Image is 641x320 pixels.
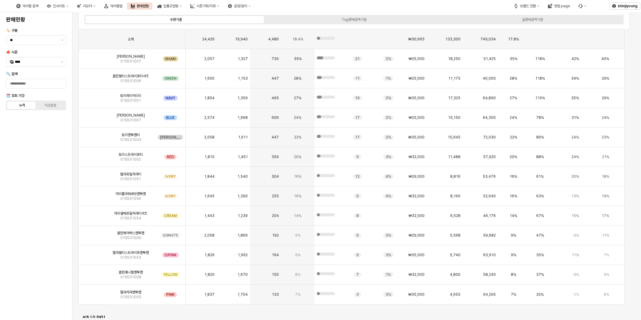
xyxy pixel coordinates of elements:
[572,174,579,179] span: 20%
[165,194,176,199] span: IVORY
[510,115,517,120] span: 24%
[572,56,579,61] span: 42%
[610,2,640,10] button: shinjiyoung
[165,56,176,61] span: KHAKI
[445,37,461,42] span: 133,300
[238,174,248,179] span: 1,540
[409,155,425,159] span: ₩32,000
[127,2,152,10] div: 판매현황
[272,253,279,258] span: 164
[6,17,66,23] h4: 판매현황
[510,194,517,199] span: 16%
[355,174,360,179] span: 12
[483,194,496,199] span: 52,640
[386,56,391,61] span: 2%
[544,2,574,10] div: 영업 page
[294,115,301,120] span: 24%
[602,155,609,159] span: 21%
[602,213,609,218] span: 17%
[238,96,248,101] span: 1,359
[164,213,177,218] span: CREAM
[572,253,579,258] span: 11%
[59,36,66,45] button: 제안 사항 표시
[87,17,265,22] label: 수량기준
[483,213,496,218] span: 46,176
[536,292,544,297] span: 32%
[294,174,301,179] span: 16%
[356,194,359,199] span: 0
[272,194,279,199] span: 255
[295,233,301,238] span: 9%
[408,37,425,42] span: ₩30,665
[19,103,25,107] div: 누적
[450,213,461,218] span: 6,528
[120,177,141,181] span: 01S531051
[483,155,496,159] span: 57,920
[120,157,141,162] span: 01S531002
[483,115,496,120] span: 64,350
[8,103,36,108] label: 누적
[409,174,425,179] span: ₩29,000
[356,272,359,277] span: 7
[450,233,461,238] span: 5,568
[386,233,391,238] span: 3%
[120,275,141,280] span: 01S531008
[272,272,279,277] span: 150
[119,270,143,275] span: 클린애니멀맨투맨
[294,56,302,61] span: 35%
[6,94,24,98] span: 🗓️ 조회 기간
[238,213,248,218] span: 1,239
[204,233,215,238] span: 2,058
[120,93,141,98] span: 토미레이어드티
[409,56,425,61] span: ₩25,000
[205,272,215,277] span: 1,820
[137,4,149,8] div: 판매현황
[483,272,496,277] span: 58,240
[356,155,359,159] span: 5
[294,135,301,140] span: 22%
[511,233,516,238] span: 9%
[170,18,182,22] div: 수량기준
[602,194,609,199] span: 19%
[572,213,579,218] span: 15%
[234,4,247,8] div: 설정/관리
[272,96,279,101] span: 495
[602,96,609,101] span: 29%
[536,233,544,238] span: 47%
[160,135,180,140] span: [PERSON_NAME]
[574,292,579,297] span: 5%
[295,272,301,277] span: 8%
[119,152,143,157] span: 토미스트라이프티
[204,174,215,179] span: 1,844
[574,233,579,238] span: 9%
[166,292,174,297] span: PINK
[386,292,391,297] span: 3%
[536,253,544,258] span: 35%
[110,4,122,8] div: 아이템맵
[483,56,496,61] span: 51,425
[295,253,301,258] span: 9%
[238,76,248,81] span: 1,153
[511,272,516,277] span: 8%
[409,213,425,218] span: ₩32,000
[356,213,359,218] span: 8
[510,213,517,218] span: 14%
[572,194,579,199] span: 13%
[167,155,174,159] span: RED
[448,135,461,140] span: 15,645
[187,2,223,10] button: 시즌기획/리뷰
[53,4,65,8] div: 인사이트
[117,231,144,235] span: 클린에어버스맨투맨
[272,213,279,218] span: 204
[154,2,186,10] button: 입출고현황
[511,253,516,258] span: 9%
[511,292,516,297] span: 7%
[572,115,579,120] span: 31%
[120,59,141,64] span: 01S531007
[235,37,248,42] span: 19,940
[73,2,99,10] button: 리오더
[268,37,279,42] span: 4,486
[483,135,496,140] span: 72,030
